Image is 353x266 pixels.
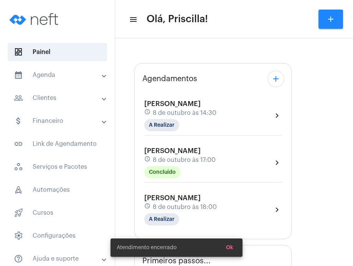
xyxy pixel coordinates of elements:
mat-icon: sidenav icon [14,254,23,263]
mat-chip: Concluído [144,166,180,178]
span: [PERSON_NAME] [144,194,201,201]
img: logo-neft-novo-2.png [6,4,64,34]
mat-expansion-panel-header: sidenav iconClientes [5,89,115,107]
mat-icon: schedule [144,109,151,117]
mat-icon: sidenav icon [14,116,23,126]
mat-icon: sidenav icon [14,93,23,103]
span: Atendimento encerrado [117,244,176,251]
span: [PERSON_NAME] [144,147,201,154]
mat-panel-title: Financeiro [14,116,102,126]
mat-icon: chevron_right [272,205,282,214]
span: Ok [226,245,233,250]
mat-icon: add [326,15,335,24]
span: Olá, Priscilla! [147,13,208,25]
span: sidenav icon [14,185,23,194]
mat-icon: schedule [144,203,151,211]
span: 8 de outubro às 17:00 [153,157,216,163]
span: Automações [8,181,107,199]
mat-panel-title: Agenda [14,70,102,80]
mat-panel-title: Ajuda e suporte [14,254,102,263]
mat-panel-title: Clientes [14,93,102,103]
span: Painel [8,43,107,61]
button: Ok [220,241,239,255]
span: 8 de outubro às 14:30 [153,109,216,116]
span: sidenav icon [14,162,23,171]
mat-icon: add [271,74,280,83]
span: Configurações [8,227,107,245]
mat-chip: A Realizar [144,119,179,131]
span: sidenav icon [14,208,23,217]
mat-icon: sidenav icon [14,70,23,80]
mat-chip: A Realizar [144,213,179,225]
span: [PERSON_NAME] [144,100,201,107]
span: Agendamentos [142,75,197,83]
mat-icon: schedule [144,156,151,164]
mat-icon: sidenav icon [14,139,23,149]
span: sidenav icon [14,231,23,240]
mat-icon: chevron_right [272,158,282,167]
span: sidenav icon [14,47,23,57]
mat-icon: chevron_right [272,111,282,120]
span: Cursos [8,204,107,222]
span: 8 de outubro às 18:00 [153,204,217,211]
span: Link de Agendamento [8,135,107,153]
span: Serviços e Pacotes [8,158,107,176]
mat-icon: sidenav icon [129,15,137,24]
mat-expansion-panel-header: sidenav iconAgenda [5,66,115,84]
mat-expansion-panel-header: sidenav iconFinanceiro [5,112,115,130]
